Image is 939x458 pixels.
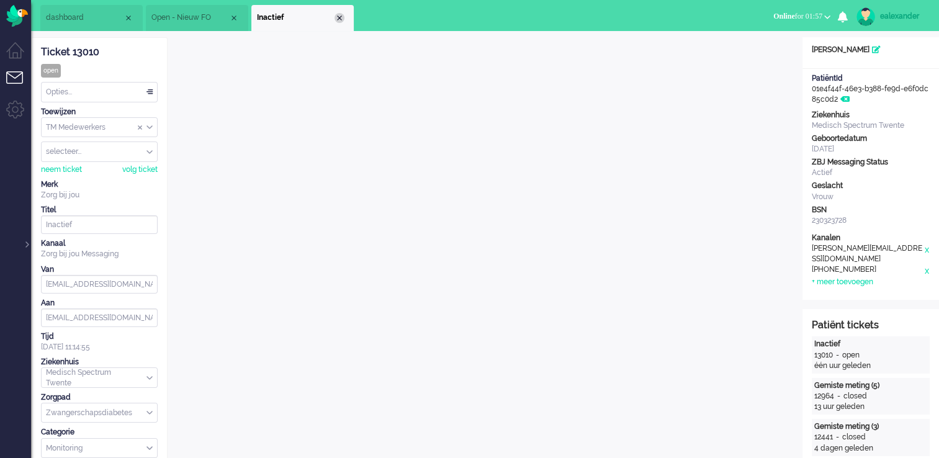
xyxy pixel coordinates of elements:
[335,13,344,23] div: Close tab
[812,144,930,155] div: [DATE]
[41,331,158,352] div: [DATE] 11:14:55
[41,392,158,403] div: Zorgpad
[5,5,613,27] body: Rich Text Area. Press ALT-0 for help.
[923,264,930,277] div: x
[802,73,939,105] div: 01e4f44f-46e3-b388-fe9d-e6f0dc85c0d2
[766,4,838,31] li: Onlinefor 01:57
[773,12,822,20] span: for 01:57
[6,8,28,17] a: Omnidesk
[41,179,158,190] div: Merk
[812,264,923,277] div: [PHONE_NUMBER]
[843,391,867,402] div: closed
[257,12,335,23] span: Inactief
[41,107,158,117] div: Toewijzen
[41,164,82,175] div: neem ticket
[814,339,927,349] div: Inactief
[834,391,843,402] div: -
[833,350,842,361] div: -
[41,331,158,342] div: Tijd
[812,120,930,131] div: Medisch Spectrum Twente
[6,71,34,99] li: Tickets menu
[41,427,158,438] div: Categorie
[842,432,866,442] div: closed
[812,133,930,144] div: Geboortedatum
[41,249,158,259] div: Zorg bij jou Messaging
[41,298,158,308] div: Aan
[814,361,927,371] div: één uur geleden
[812,233,930,243] div: Kanalen
[812,168,930,178] div: Actief
[812,181,930,191] div: Geslacht
[6,5,28,27] img: flow_omnibird.svg
[122,164,158,175] div: volg ticket
[6,101,34,128] li: Admin menu
[812,110,930,120] div: Ziekenhuis
[833,432,842,442] div: -
[812,277,873,287] div: + meer toevoegen
[856,7,875,26] img: avatar
[814,421,927,432] div: Gemiste meting (3)
[812,243,923,264] div: [PERSON_NAME][EMAIL_ADDRESS][DOMAIN_NAME]
[151,12,229,23] span: Open - Nieuw FO
[766,7,838,25] button: Onlinefor 01:57
[229,13,239,23] div: Close tab
[124,13,133,23] div: Close tab
[41,64,61,78] div: open
[812,318,930,333] div: Patiënt tickets
[41,45,158,60] div: Ticket 13010
[814,391,834,402] div: 12964
[814,402,927,412] div: 13 uur geleden
[40,5,143,31] li: Dashboard
[41,238,158,249] div: Kanaal
[854,7,927,26] a: ealexander
[251,5,354,31] li: 13010
[814,380,927,391] div: Gemiste meting (5)
[773,12,795,20] span: Online
[802,45,939,55] div: [PERSON_NAME]
[812,157,930,168] div: ZBJ Messaging Status
[880,10,927,22] div: ealexander
[41,357,158,367] div: Ziekenhuis
[146,5,248,31] li: View
[814,350,833,361] div: 13010
[41,117,158,138] div: Assign Group
[41,205,158,215] div: Titel
[812,215,930,226] div: 230323728
[46,12,124,23] span: dashboard
[41,141,158,162] div: Assign User
[6,42,34,70] li: Dashboard menu
[842,350,860,361] div: open
[814,443,927,454] div: 4 dagen geleden
[41,190,158,200] div: Zorg bij jou
[812,73,930,84] div: PatiëntId
[923,243,930,264] div: x
[41,264,158,275] div: Van
[814,432,833,442] div: 12441
[812,192,930,202] div: Vrouw
[812,205,930,215] div: BSN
